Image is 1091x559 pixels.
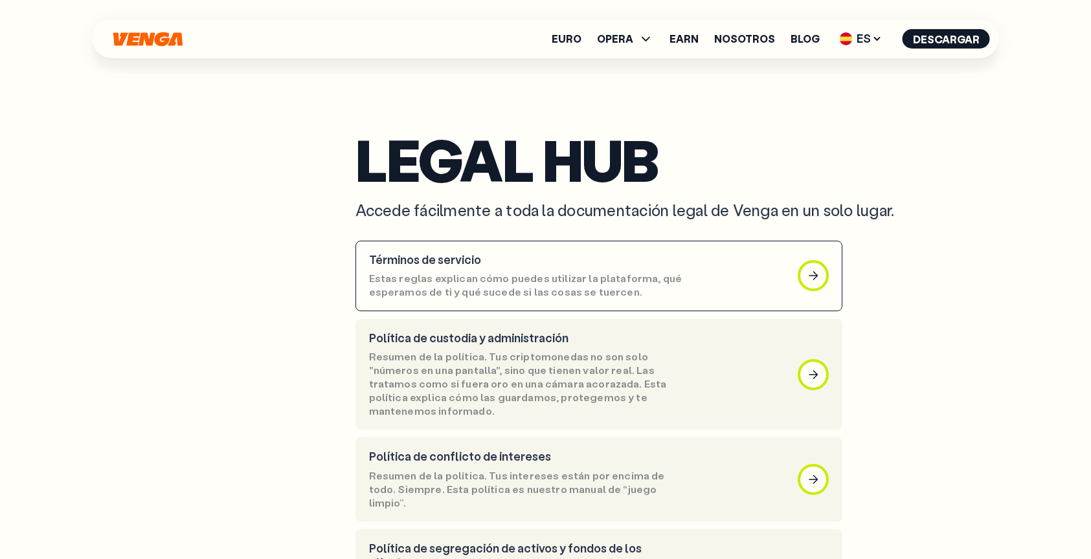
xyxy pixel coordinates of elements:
[355,319,981,430] a: Política de custodia y administraciónResumen de la política. Tus criptomonedas no son solo "númer...
[355,241,981,311] a: Términos de servicioEstas reglas explican cómo puedes utilizar la plataforma, qué esperamos de ti...
[903,29,990,49] button: Descargar
[835,28,887,49] span: ES
[597,34,633,44] span: OPERA
[369,331,684,345] p: Política de custodia y administración
[597,31,654,47] span: OPERA
[355,437,981,521] a: Política de conflicto de interesesResumen de la política. Tus intereses están por encima de todo....
[355,135,981,184] h1: Legal Hub
[369,350,684,417] p: Resumen de la política. Tus criptomonedas no son solo "números en una pantalla", sino que tienen ...
[369,253,684,267] p: Términos de servicio
[714,34,775,44] a: Nosotros
[552,34,581,44] a: Euro
[669,34,699,44] a: Earn
[369,272,684,299] p: Estas reglas explican cómo puedes utilizar la plataforma, qué esperamos de ti y qué sucede si las...
[791,34,820,44] a: Blog
[369,469,684,509] p: Resumen de la política. Tus intereses están por encima de todo. Siempre. Esta política es nuestro...
[112,32,185,47] svg: Inicio
[355,200,981,220] p: Accede fácilmente a toda la documentación legal de Venga en un solo lugar.
[840,32,853,45] img: flag-es
[369,450,684,464] p: Política de conflicto de intereses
